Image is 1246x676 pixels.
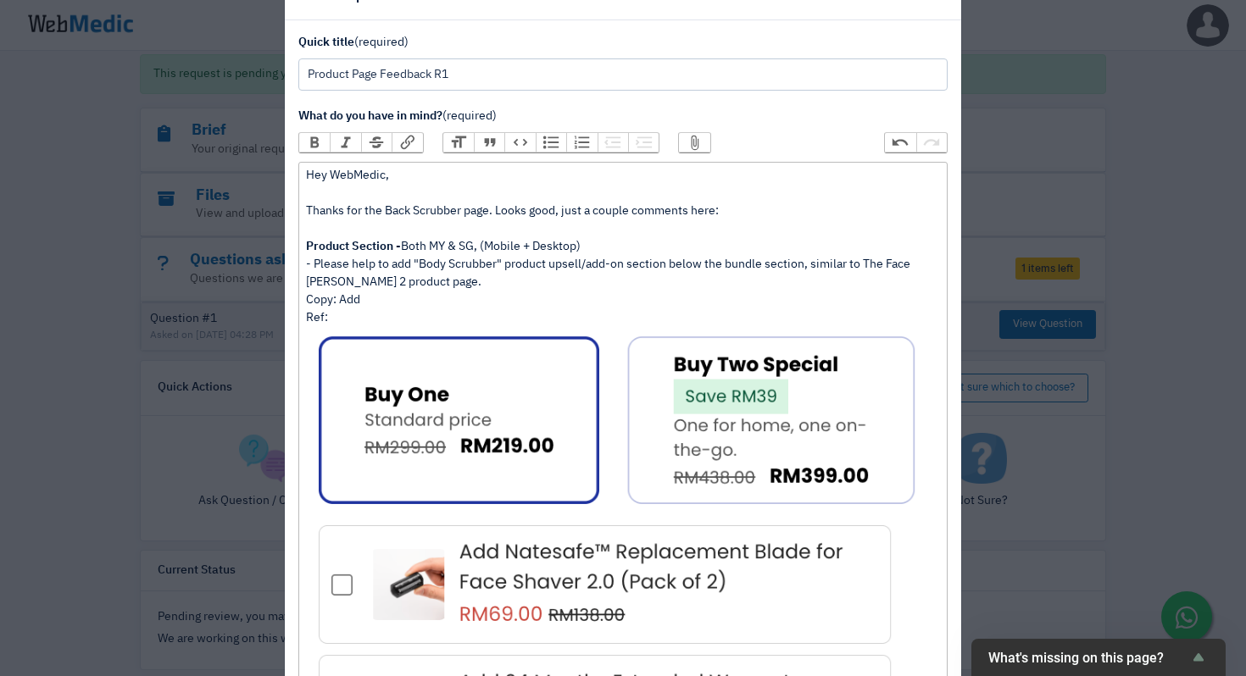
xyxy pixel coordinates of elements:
button: Decrease Level [598,133,628,152]
input: What is this about? [298,58,948,91]
button: Bold [299,133,330,152]
button: Bullets [536,133,566,152]
label: (required) [298,34,948,52]
button: Link [392,133,422,152]
button: Undo [885,133,915,152]
label: (required) [298,108,948,125]
strong: Quick title [298,36,354,48]
button: Increase Level [628,133,659,152]
button: Attach Files [679,133,709,152]
button: Numbers [566,133,597,152]
button: Heading [443,133,474,152]
button: Strikethrough [361,133,392,152]
button: Italic [330,133,360,152]
button: Code [504,133,535,152]
strong: Product Section - [306,241,401,252]
span: What's missing on this page? [988,650,1188,666]
strong: What do you have in mind? [298,110,442,122]
button: Quote [474,133,504,152]
button: Show survey - What's missing on this page? [988,647,1209,668]
button: Redo [916,133,947,152]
